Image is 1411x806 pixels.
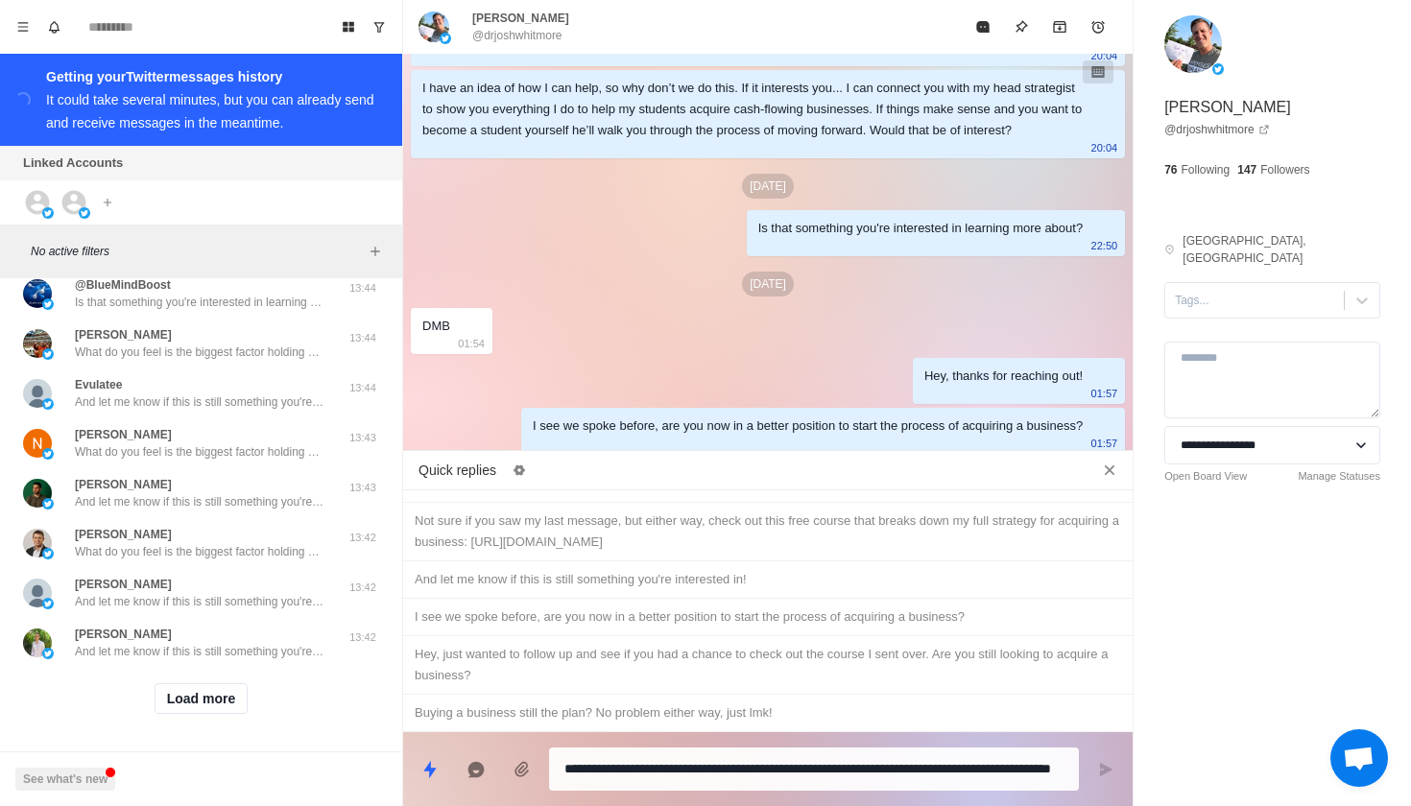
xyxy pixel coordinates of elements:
[415,569,1121,590] div: And let me know if this is still something you're interested in!
[339,380,387,396] p: 13:44
[504,455,535,486] button: Edit quick replies
[1182,161,1231,178] p: Following
[1091,235,1118,256] p: 22:50
[23,529,52,557] img: picture
[1164,96,1291,119] p: [PERSON_NAME]
[75,476,172,493] p: [PERSON_NAME]
[75,443,324,461] p: What do you feel is the biggest factor holding you back from acquiring a business at the moment?
[422,78,1083,141] div: I have an idea of how I can help, so why don’t we do this. If it interests you... I can connect y...
[422,316,450,337] div: DMB
[75,294,324,311] p: Is that something you're interested in learning more about?
[339,280,387,296] p: 13:44
[440,33,451,44] img: picture
[15,768,115,791] button: See what's new
[23,579,52,607] img: picture
[364,240,387,263] button: Add filters
[42,298,54,310] img: picture
[339,629,387,646] p: 13:42
[419,12,449,42] img: picture
[333,12,364,42] button: Board View
[1091,433,1118,454] p: 01:57
[42,348,54,360] img: picture
[75,326,172,344] p: [PERSON_NAME]
[75,376,122,393] p: Evulatee
[31,243,364,260] p: No active filters
[46,92,374,130] div: It could take several minutes, but you can already send and receive messages in the meantime.
[1212,63,1224,75] img: picture
[23,628,52,657] img: picture
[533,415,1083,437] div: I see we spoke before, are you now in a better position to start the process of acquiring a busin...
[1260,161,1309,178] p: Followers
[742,174,794,199] p: [DATE]
[42,207,54,219] img: picture
[1087,750,1125,789] button: Send message
[75,626,172,643] p: [PERSON_NAME]
[1091,137,1118,158] p: 20:04
[23,429,52,458] img: picture
[75,593,324,610] p: And let me know if this is still something you're interested in!
[1164,161,1177,178] p: 76
[411,750,449,789] button: Quick replies
[23,154,123,173] p: Linked Accounts
[1079,8,1117,46] button: Add reminder
[42,598,54,609] img: picture
[742,272,794,296] p: [DATE]
[1002,8,1040,46] button: Pin
[339,530,387,546] p: 13:42
[38,12,69,42] button: Notifications
[457,750,495,789] button: Reply with AI
[42,448,54,460] img: picture
[96,191,119,214] button: Add account
[1237,161,1256,178] p: 147
[75,643,324,660] p: And let me know if this is still something you're interested in!
[1040,8,1079,46] button: Archive
[364,12,395,42] button: Show unread conversations
[75,426,172,443] p: [PERSON_NAME]
[75,393,324,411] p: And let me know if this is still something you're interested in!
[42,648,54,659] img: picture
[339,480,387,496] p: 13:43
[415,644,1121,686] div: Hey, just wanted to follow up and see if you had a chance to check out the course I sent over. Ar...
[1091,45,1118,66] p: 20:04
[75,493,324,510] p: And let me know if this is still something you're interested in!
[1298,468,1380,485] a: Manage Statuses
[924,366,1083,387] div: Hey, thanks for reaching out!
[419,461,496,481] p: Quick replies
[75,344,324,361] p: What do you feel is the biggest factor holding you back from acquiring a business at the moment?
[415,702,1121,723] div: Buying a business still the plan? No problem either way, just lmk!
[1330,729,1388,787] a: Open chat
[75,576,172,593] p: [PERSON_NAME]
[23,379,52,408] img: picture
[46,65,379,88] div: Getting your Twitter messages history
[964,8,1002,46] button: Mark as read
[339,430,387,446] p: 13:43
[1164,468,1247,485] a: Open Board View
[458,333,485,354] p: 01:54
[75,526,172,543] p: [PERSON_NAME]
[1091,383,1118,404] p: 01:57
[339,580,387,596] p: 13:42
[1183,232,1380,267] p: [GEOGRAPHIC_DATA], [GEOGRAPHIC_DATA]
[23,479,52,508] img: picture
[42,548,54,559] img: picture
[23,329,52,358] img: picture
[42,498,54,510] img: picture
[503,750,541,789] button: Add media
[415,510,1121,553] div: Not sure if you saw my last message, but either way, check out this free course that breaks down ...
[415,606,1121,628] div: I see we spoke before, are you now in a better position to start the process of acquiring a busin...
[1094,455,1125,486] button: Close quick replies
[42,398,54,410] img: picture
[472,27,562,44] p: @drjoshwhitmore
[75,276,171,294] p: @BlueMindBoost
[75,543,324,560] p: What do you feel is the biggest factor holding you back from acquiring a business at the moment?
[339,330,387,346] p: 13:44
[155,683,249,714] button: Load more
[758,218,1084,239] div: Is that something you're interested in learning more about?
[8,12,38,42] button: Menu
[23,279,52,308] img: picture
[79,207,90,219] img: picture
[472,10,569,27] p: [PERSON_NAME]
[1164,121,1270,138] a: @drjoshwhitmore
[1164,15,1222,73] img: picture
